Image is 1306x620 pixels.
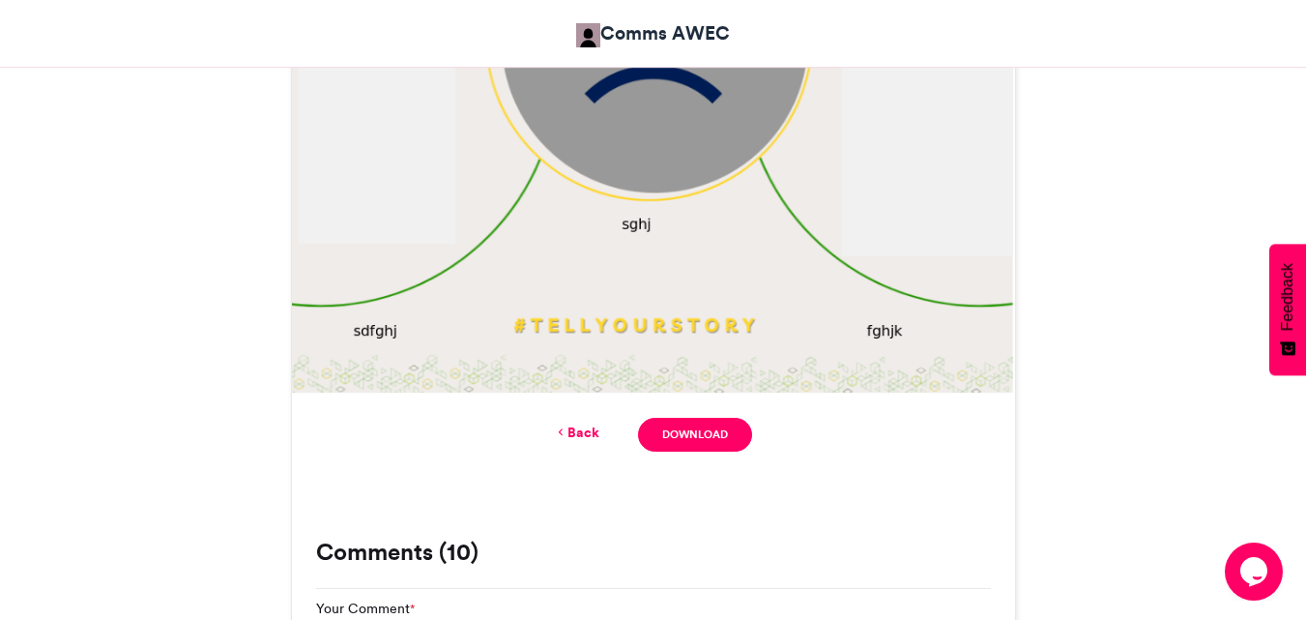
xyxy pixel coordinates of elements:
iframe: chat widget [1225,543,1287,601]
h3: Comments (10) [316,541,991,564]
a: Comms AWEC [576,19,730,47]
button: Feedback - Show survey [1269,244,1306,375]
label: Your Comment [316,599,415,619]
a: Download [638,418,751,452]
a: Back [554,423,599,443]
img: Comms AWEC [576,23,600,47]
span: Feedback [1279,263,1296,331]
